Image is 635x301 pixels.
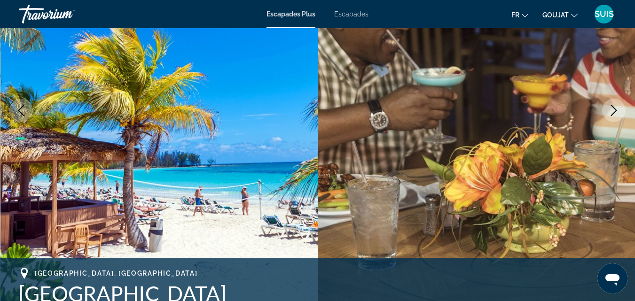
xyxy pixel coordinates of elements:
[597,263,627,293] iframe: Bouton de lancement de la fenêtre de messagerie
[511,11,519,19] font: fr
[542,8,578,22] button: Changer de devise
[35,270,197,277] span: [GEOGRAPHIC_DATA], [GEOGRAPHIC_DATA]
[9,99,33,122] button: Previous image
[267,10,315,18] a: Escapades Plus
[542,11,569,19] font: GOUJAT
[592,4,616,24] button: Menu utilisateur
[334,10,368,18] a: Escapades
[19,2,113,26] a: Travorium
[595,9,614,19] font: SUIS
[602,99,626,122] button: Next image
[511,8,528,22] button: Changer de langue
